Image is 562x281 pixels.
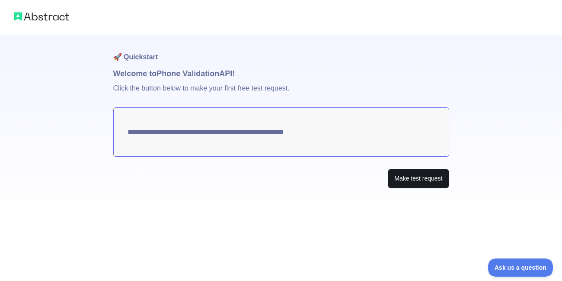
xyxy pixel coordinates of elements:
[488,258,553,277] iframe: Toggle Customer Support
[113,35,449,68] h1: 🚀 Quickstart
[14,10,69,23] img: Abstract logo
[388,169,449,188] button: Make test request
[113,68,449,80] h1: Welcome to Phone Validation API!
[113,80,449,107] p: Click the button below to make your first free test request.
